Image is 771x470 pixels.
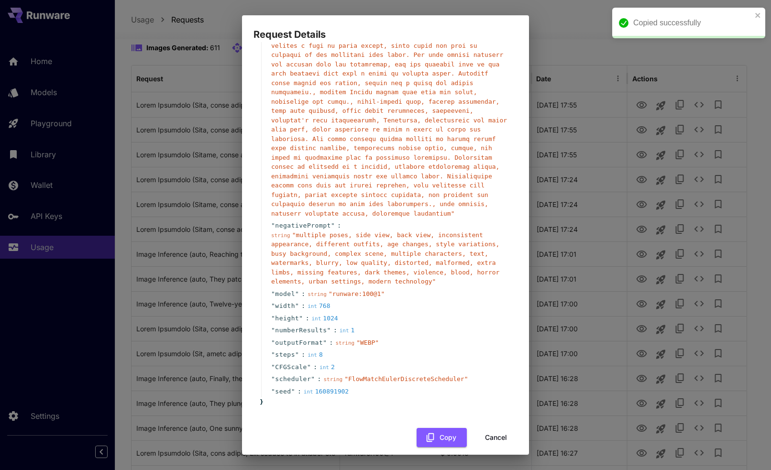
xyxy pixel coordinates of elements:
[275,338,323,348] span: outputFormat
[275,301,295,311] span: width
[275,362,307,372] span: CFGScale
[319,364,329,371] span: int
[271,231,499,285] span: " multiple poses, side view, back view, inconsistent appearance, different outfits, age changes, ...
[271,388,275,395] span: "
[306,314,309,323] span: :
[311,314,338,323] div: 1024
[330,338,333,348] span: :
[271,232,290,239] span: string
[344,375,468,383] span: " FlowMatchEulerDiscreteScheduler "
[304,387,349,396] div: 160891902
[295,302,299,309] span: "
[318,374,321,384] span: :
[340,326,355,335] div: 1
[755,11,761,19] button: close
[258,397,264,407] span: }
[304,389,313,395] span: int
[301,350,305,360] span: :
[271,327,275,334] span: "
[295,290,299,297] span: "
[275,221,331,230] span: negativePrompt
[474,428,518,448] button: Cancel
[323,376,342,383] span: string
[308,303,317,309] span: int
[308,301,330,311] div: 768
[323,339,327,346] span: "
[275,326,327,335] span: numberResults
[313,362,317,372] span: :
[335,340,354,346] span: string
[271,351,275,358] span: "
[242,15,529,42] h2: Request Details
[271,315,275,322] span: "
[308,350,323,360] div: 8
[275,350,295,360] span: steps
[271,375,275,383] span: "
[275,314,299,323] span: height
[333,326,337,335] span: :
[308,291,327,297] span: string
[291,388,295,395] span: "
[311,375,315,383] span: "
[633,17,752,29] div: Copied successfully
[275,387,291,396] span: seed
[340,328,349,334] span: int
[295,351,299,358] span: "
[271,290,275,297] span: "
[356,339,379,346] span: " WEBP "
[301,301,305,311] span: :
[327,327,331,334] span: "
[311,316,321,322] span: int
[299,315,303,322] span: "
[275,374,311,384] span: scheduler
[297,387,301,396] span: :
[308,352,317,358] span: int
[301,289,305,299] span: :
[319,362,335,372] div: 2
[271,302,275,309] span: "
[275,289,295,299] span: model
[271,339,275,346] span: "
[417,428,467,448] button: Copy
[271,222,275,229] span: "
[271,14,507,217] span: " Lore, ipsum dolors, Amet consec adipiscinge se doeiu 7'6'' temp, inc utlabo etdol magn aliq eni...
[271,363,275,371] span: "
[329,290,385,297] span: " runware:100@1 "
[307,363,311,371] span: "
[331,222,335,229] span: "
[337,221,341,230] span: :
